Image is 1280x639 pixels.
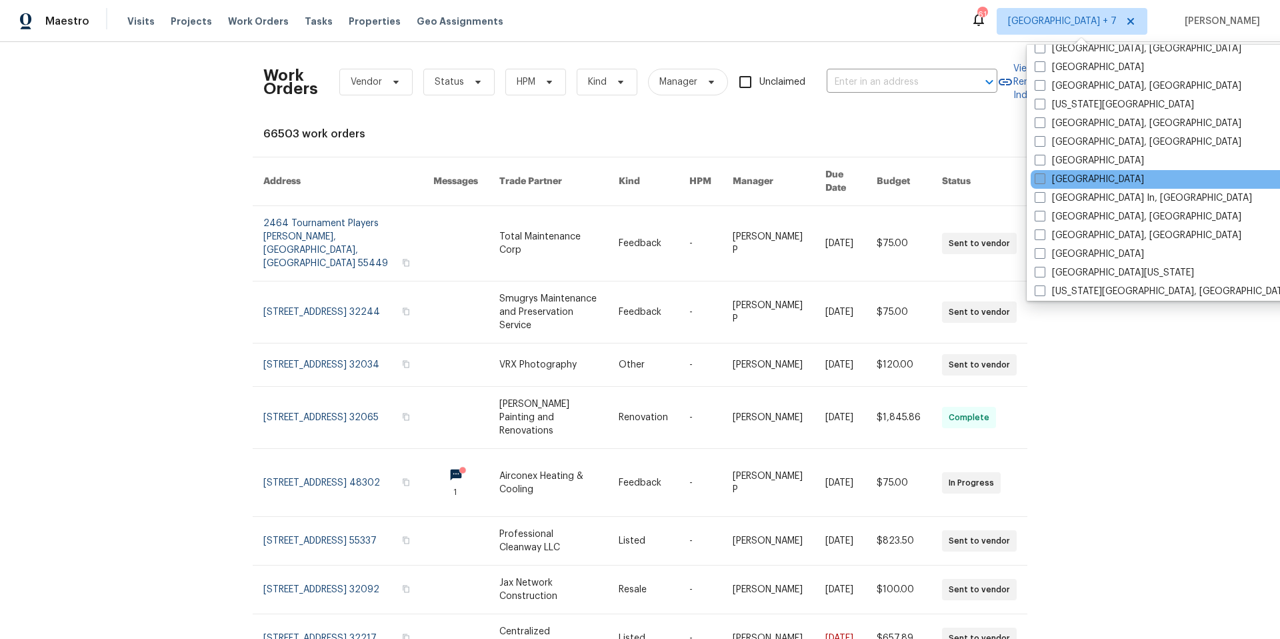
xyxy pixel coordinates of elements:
[489,281,608,344] td: Smugrys Maintenance and Preservation Service
[659,75,697,89] span: Manager
[722,387,815,449] td: [PERSON_NAME]
[1035,210,1241,223] label: [GEOGRAPHIC_DATA], [GEOGRAPHIC_DATA]
[679,387,722,449] td: -
[1035,98,1194,111] label: [US_STATE][GEOGRAPHIC_DATA]
[435,75,464,89] span: Status
[400,257,412,269] button: Copy Address
[815,157,866,206] th: Due Date
[489,566,608,614] td: Jax Network Construction
[400,411,412,423] button: Copy Address
[263,127,1017,141] div: 66503 work orders
[1035,61,1144,74] label: [GEOGRAPHIC_DATA]
[400,358,412,370] button: Copy Address
[997,62,1037,102] a: View Reno Index
[1035,229,1241,242] label: [GEOGRAPHIC_DATA], [GEOGRAPHIC_DATA]
[489,344,608,387] td: VRX Photography
[349,15,401,28] span: Properties
[1035,135,1241,149] label: [GEOGRAPHIC_DATA], [GEOGRAPHIC_DATA]
[608,387,679,449] td: Renovation
[1035,173,1144,186] label: [GEOGRAPHIC_DATA]
[722,517,815,566] td: [PERSON_NAME]
[127,15,155,28] span: Visits
[253,157,423,206] th: Address
[608,517,679,566] td: Listed
[400,583,412,595] button: Copy Address
[679,566,722,614] td: -
[679,517,722,566] td: -
[608,281,679,344] td: Feedback
[679,157,722,206] th: HPM
[588,75,607,89] span: Kind
[679,449,722,517] td: -
[1179,15,1260,28] span: [PERSON_NAME]
[1035,154,1144,167] label: [GEOGRAPHIC_DATA]
[351,75,382,89] span: Vendor
[1035,191,1252,205] label: [GEOGRAPHIC_DATA] In, [GEOGRAPHIC_DATA]
[980,73,999,91] button: Open
[608,566,679,614] td: Resale
[608,157,679,206] th: Kind
[679,281,722,344] td: -
[400,305,412,317] button: Copy Address
[489,157,608,206] th: Trade Partner
[759,75,805,89] span: Unclaimed
[1035,247,1144,261] label: [GEOGRAPHIC_DATA]
[931,157,1027,206] th: Status
[489,449,608,517] td: Airconex Heating & Cooling
[608,344,679,387] td: Other
[1035,79,1241,93] label: [GEOGRAPHIC_DATA], [GEOGRAPHIC_DATA]
[171,15,212,28] span: Projects
[1035,117,1241,130] label: [GEOGRAPHIC_DATA], [GEOGRAPHIC_DATA]
[608,449,679,517] td: Feedback
[827,72,960,93] input: Enter in an address
[305,17,333,26] span: Tasks
[866,157,931,206] th: Budget
[489,387,608,449] td: [PERSON_NAME] Painting and Renovations
[417,15,503,28] span: Geo Assignments
[722,206,815,281] td: [PERSON_NAME] P
[489,517,608,566] td: Professional Cleanway LLC
[263,69,318,95] h2: Work Orders
[679,206,722,281] td: -
[679,344,722,387] td: -
[1035,42,1241,55] label: [GEOGRAPHIC_DATA], [GEOGRAPHIC_DATA]
[1008,15,1117,28] span: [GEOGRAPHIC_DATA] + 7
[722,566,815,614] td: [PERSON_NAME]
[722,344,815,387] td: [PERSON_NAME]
[45,15,89,28] span: Maestro
[977,8,987,21] div: 61
[517,75,535,89] span: HPM
[1035,266,1194,279] label: [GEOGRAPHIC_DATA][US_STATE]
[489,206,608,281] td: Total Maintenance Corp
[722,281,815,344] td: [PERSON_NAME] P
[722,157,815,206] th: Manager
[400,476,412,488] button: Copy Address
[722,449,815,517] td: [PERSON_NAME] P
[400,534,412,546] button: Copy Address
[423,157,489,206] th: Messages
[608,206,679,281] td: Feedback
[228,15,289,28] span: Work Orders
